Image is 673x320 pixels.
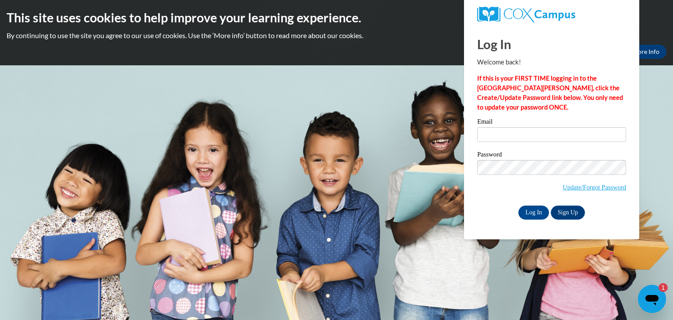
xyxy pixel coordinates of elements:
label: Password [477,151,626,160]
input: Log In [518,206,549,220]
h1: Log In [477,35,626,53]
a: COX Campus [477,7,626,22]
iframe: Number of unread messages [650,283,668,292]
a: Sign Up [551,206,585,220]
strong: If this is your FIRST TIME logging in to the [GEOGRAPHIC_DATA][PERSON_NAME], click the Create/Upd... [477,75,623,111]
a: Update/Forgot Password [563,184,626,191]
p: Welcome back! [477,57,626,67]
img: COX Campus [477,7,575,22]
iframe: Button to launch messaging window, 1 unread message [638,285,666,313]
a: More Info [625,45,666,59]
label: Email [477,118,626,127]
h2: This site uses cookies to help improve your learning experience. [7,9,666,26]
p: By continuing to use the site you agree to our use of cookies. Use the ‘More info’ button to read... [7,31,666,40]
